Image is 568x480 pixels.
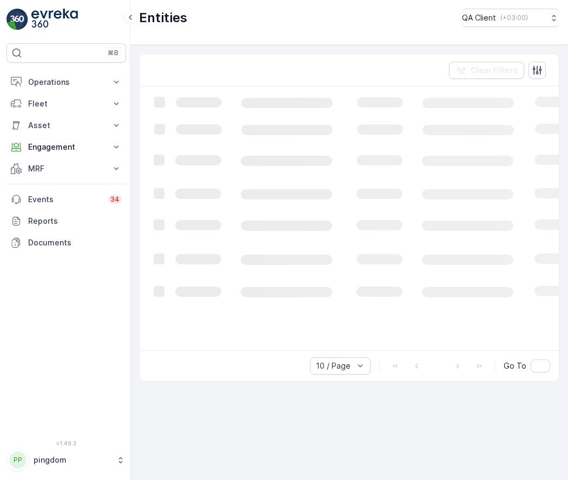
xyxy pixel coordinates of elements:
button: Fleet [6,93,126,115]
span: v 1.49.3 [6,440,126,446]
p: Fleet [28,98,104,109]
p: MRF [28,163,104,174]
a: Reports [6,210,126,232]
p: Events [28,194,102,205]
p: QA Client [462,12,496,23]
p: Reports [28,216,122,226]
button: Engagement [6,136,126,158]
p: ⌘B [108,49,118,57]
button: Clear Filters [449,62,524,79]
img: logo_light-DOdMpM7g.png [31,9,78,30]
p: Asset [28,120,104,131]
button: Asset [6,115,126,136]
div: PP [9,451,27,469]
a: Events34 [6,189,126,210]
p: 34 [110,195,120,204]
a: Documents [6,232,126,254]
p: Clear Filters [471,65,518,76]
img: logo [6,9,28,30]
p: ( +03:00 ) [500,14,528,22]
button: Operations [6,71,126,93]
p: pingdom [34,455,111,465]
p: Documents [28,237,122,248]
p: Operations [28,77,104,88]
button: MRF [6,158,126,179]
span: Go To [504,361,526,371]
p: Engagement [28,142,104,152]
button: PPpingdom [6,449,126,471]
button: QA Client(+03:00) [462,9,559,27]
p: Entities [139,9,187,26]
